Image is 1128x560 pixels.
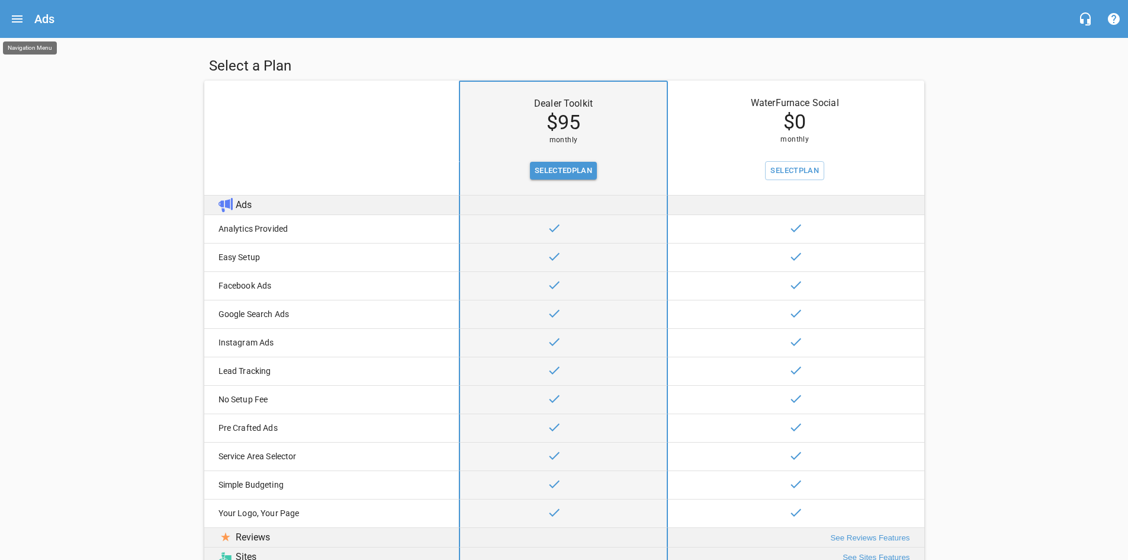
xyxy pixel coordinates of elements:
[218,280,418,292] p: Facebook Ads
[218,507,418,520] p: Your Logo, Your Page
[680,96,910,110] p: WaterFurnace Social
[535,164,592,178] span: Selected Plan
[209,57,560,76] h5: Select a Plan
[680,110,910,134] h4: $ 0
[472,135,655,146] span: monthly
[218,251,418,264] p: Easy Setup
[3,5,31,33] button: Open drawer
[472,111,655,135] h4: $ 95
[530,162,597,180] button: SelectedPlan
[218,450,418,463] p: Service Area Selector
[218,479,418,491] p: Simple Budgeting
[680,134,910,146] span: monthly
[472,97,655,111] p: Dealer Toolkit
[218,308,418,321] p: Google Search Ads
[218,365,418,377] p: Lead Tracking
[218,337,418,349] p: Instagram Ads
[218,393,418,406] p: No Setup Fee
[218,422,418,434] p: Pre Crafted Ads
[830,533,910,542] button: See Reviews Features
[236,198,252,212] p: Ads
[34,9,54,28] h6: Ads
[1100,5,1128,33] button: Support Portal
[770,164,819,178] span: Select Plan
[765,161,824,181] button: SelectPlan
[218,223,418,235] p: Analytics Provided
[236,530,271,545] p: Reviews
[1071,5,1100,33] button: Live Chat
